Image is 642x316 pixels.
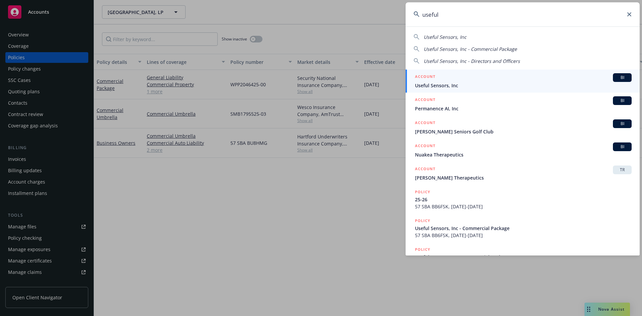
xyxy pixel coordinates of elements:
a: POLICY25-2657 SBA BB6FSK, [DATE]-[DATE] [406,185,640,214]
h5: ACCOUNT [415,96,435,104]
a: ACCOUNTBINuakea Therapeutics [406,139,640,162]
span: Useful Sensors, Inc - Commercial Package [415,253,632,260]
a: ACCOUNTBIUseful Sensors, Inc [406,70,640,93]
span: Useful Sensors, Inc - Commercial Package [424,46,517,52]
a: POLICYUseful Sensors, Inc - Commercial Package57 SBA BB6FSK, [DATE]-[DATE] [406,214,640,242]
span: 25-26 [415,196,632,203]
a: POLICYUseful Sensors, Inc - Commercial Package [406,242,640,271]
span: Useful Sensors, Inc - Commercial Package [415,225,632,232]
span: [PERSON_NAME] Therapeutics [415,174,632,181]
span: Permanence AI, Inc [415,105,632,112]
span: Nuakea Therapeutics [415,151,632,158]
a: ACCOUNTBI[PERSON_NAME] Seniors Golf Club [406,116,640,139]
span: BI [616,121,629,127]
h5: POLICY [415,217,430,224]
h5: ACCOUNT [415,73,435,81]
span: Useful Sensors, Inc [415,82,632,89]
h5: POLICY [415,246,430,253]
h5: ACCOUNT [415,166,435,174]
span: 57 SBA BB6FSK, [DATE]-[DATE] [415,232,632,239]
span: Useful Sensors, Inc [424,34,466,40]
span: TR [616,167,629,173]
a: ACCOUNTBIPermanence AI, Inc [406,93,640,116]
span: [PERSON_NAME] Seniors Golf Club [415,128,632,135]
span: BI [616,98,629,104]
h5: ACCOUNT [415,119,435,127]
span: BI [616,144,629,150]
h5: POLICY [415,189,430,195]
span: 57 SBA BB6FSK, [DATE]-[DATE] [415,203,632,210]
a: ACCOUNTTR[PERSON_NAME] Therapeutics [406,162,640,185]
h5: ACCOUNT [415,142,435,150]
span: Useful Sensors, Inc - Directors and Officers [424,58,520,64]
span: BI [616,75,629,81]
input: Search... [406,2,640,26]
